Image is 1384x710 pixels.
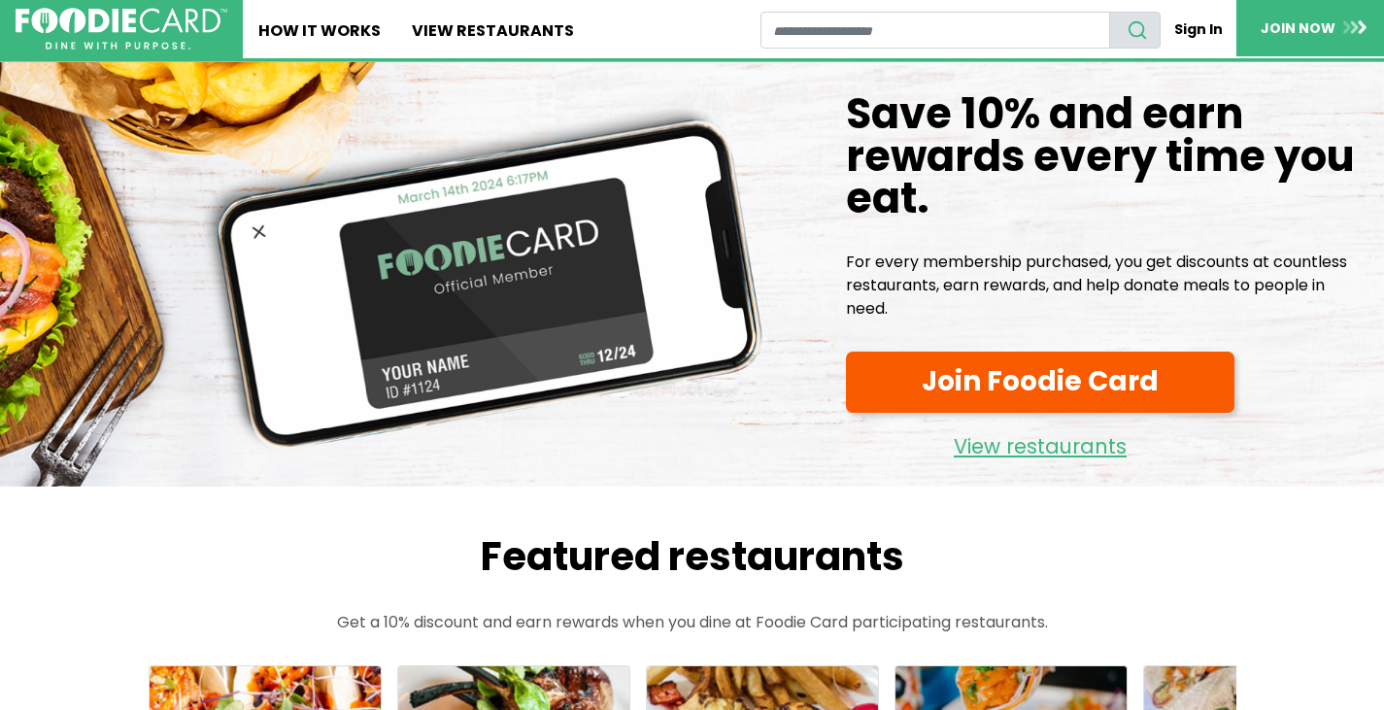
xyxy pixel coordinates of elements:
a: Join Foodie Card [846,352,1234,413]
a: Sign In [1161,12,1236,48]
input: restaurant search [760,12,1110,49]
h1: Save 10% and earn rewards every time you eat. [846,93,1368,220]
button: search [1109,12,1161,49]
a: View restaurants [846,421,1234,463]
img: FoodieCard; Eat, Drink, Save, Donate [16,8,227,51]
h2: Featured restaurants [110,533,1275,580]
p: For every membership purchased, you get discounts at countless restaurants, earn rewards, and hel... [846,251,1368,321]
p: Get a 10% discount and earn rewards when you dine at Foodie Card participating restaurants. [110,611,1275,634]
